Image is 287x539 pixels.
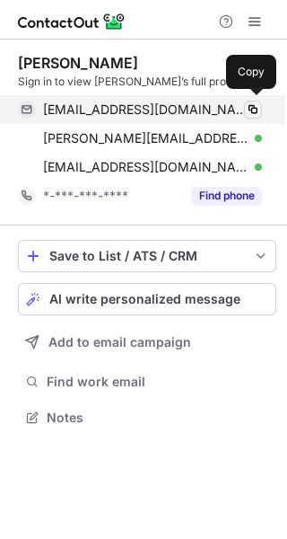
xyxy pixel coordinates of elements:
[47,410,269,426] span: Notes
[18,326,276,358] button: Add to email campaign
[18,54,138,72] div: [PERSON_NAME]
[18,405,276,430] button: Notes
[191,187,262,205] button: Reveal Button
[18,240,276,272] button: save-profile-one-click
[47,374,269,390] span: Find work email
[43,159,248,175] span: [EMAIL_ADDRESS][DOMAIN_NAME][US_STATE]
[18,11,126,32] img: ContactOut v5.3.10
[49,292,240,306] span: AI write personalized message
[43,130,248,146] span: [PERSON_NAME][EMAIL_ADDRESS][DOMAIN_NAME]
[18,369,276,394] button: Find work email
[18,74,276,90] div: Sign in to view [PERSON_NAME]’s full profile
[49,249,245,263] div: Save to List / ATS / CRM
[43,102,248,118] span: [EMAIL_ADDRESS][DOMAIN_NAME]
[48,335,191,349] span: Add to email campaign
[18,283,276,315] button: AI write personalized message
